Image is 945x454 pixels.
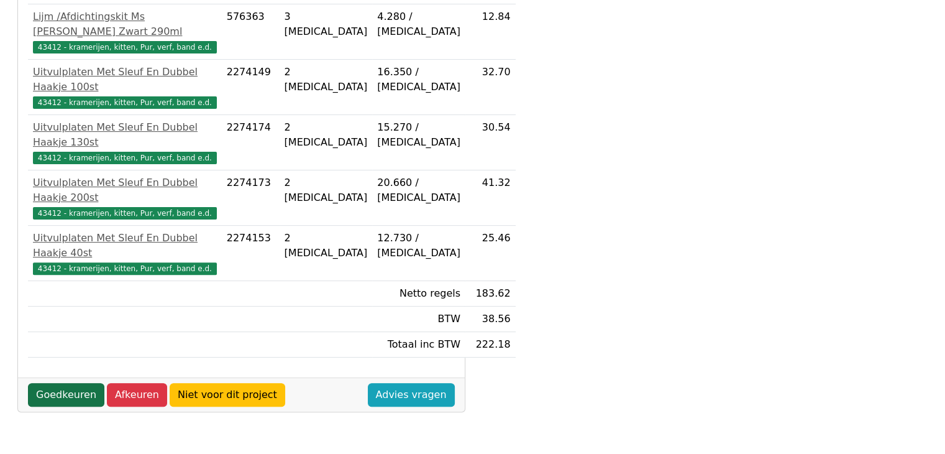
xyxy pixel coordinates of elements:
td: BTW [372,307,465,332]
div: 12.730 / [MEDICAL_DATA] [377,231,460,261]
td: 2274173 [222,170,280,226]
td: 576363 [222,4,280,60]
td: 41.32 [465,170,516,226]
a: Lijm /Afdichtingskit Ms [PERSON_NAME] Zwart 290ml43412 - kramerijen, kitten, Pur, verf, band e.d. [33,9,217,54]
a: Uitvulplaten Met Sleuf En Dubbel Haakje 200st43412 - kramerijen, kitten, Pur, verf, band e.d. [33,175,217,220]
td: 183.62 [465,281,516,307]
td: 2274153 [222,226,280,281]
td: 2274149 [222,60,280,115]
div: Lijm /Afdichtingskit Ms [PERSON_NAME] Zwart 290ml [33,9,217,39]
td: Totaal inc BTW [372,332,465,358]
td: 2274174 [222,115,280,170]
a: Niet voor dit project [170,383,285,407]
div: 2 [MEDICAL_DATA] [285,231,368,261]
div: 4.280 / [MEDICAL_DATA] [377,9,460,39]
span: 43412 - kramerijen, kitten, Pur, verf, band e.d. [33,262,217,275]
div: 16.350 / [MEDICAL_DATA] [377,65,460,95]
a: Advies vragen [368,383,455,407]
div: 2 [MEDICAL_DATA] [285,65,368,95]
div: Uitvulplaten Met Sleuf En Dubbel Haakje 100st [33,65,217,95]
span: 43412 - kramerijen, kitten, Pur, verf, band e.d. [33,152,217,164]
td: 12.84 [465,4,516,60]
td: 222.18 [465,332,516,358]
div: Uitvulplaten Met Sleuf En Dubbel Haakje 40st [33,231,217,261]
td: 32.70 [465,60,516,115]
span: 43412 - kramerijen, kitten, Pur, verf, band e.d. [33,41,217,53]
div: Uitvulplaten Met Sleuf En Dubbel Haakje 130st [33,120,217,150]
span: 43412 - kramerijen, kitten, Pur, verf, band e.d. [33,207,217,220]
td: Netto regels [372,281,465,307]
div: 20.660 / [MEDICAL_DATA] [377,175,460,205]
a: Goedkeuren [28,383,104,407]
div: 2 [MEDICAL_DATA] [285,175,368,205]
td: 30.54 [465,115,516,170]
td: 25.46 [465,226,516,281]
a: Uitvulplaten Met Sleuf En Dubbel Haakje 40st43412 - kramerijen, kitten, Pur, verf, band e.d. [33,231,217,276]
span: 43412 - kramerijen, kitten, Pur, verf, band e.d. [33,96,217,109]
a: Uitvulplaten Met Sleuf En Dubbel Haakje 130st43412 - kramerijen, kitten, Pur, verf, band e.d. [33,120,217,165]
td: 38.56 [465,307,516,332]
div: 3 [MEDICAL_DATA] [285,9,368,39]
div: 2 [MEDICAL_DATA] [285,120,368,150]
div: Uitvulplaten Met Sleuf En Dubbel Haakje 200st [33,175,217,205]
div: 15.270 / [MEDICAL_DATA] [377,120,460,150]
a: Uitvulplaten Met Sleuf En Dubbel Haakje 100st43412 - kramerijen, kitten, Pur, verf, band e.d. [33,65,217,109]
a: Afkeuren [107,383,167,407]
